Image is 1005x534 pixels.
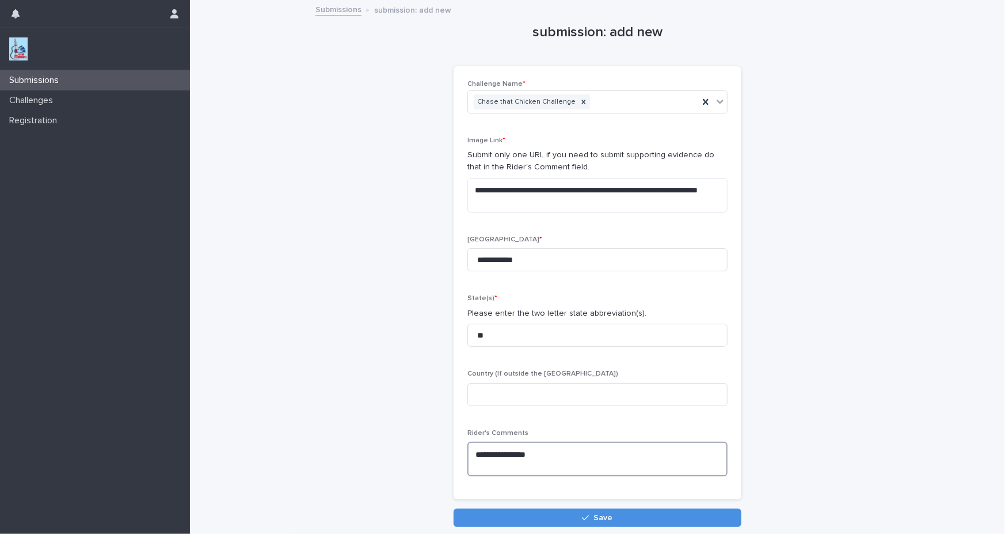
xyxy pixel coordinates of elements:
[467,149,728,173] p: Submit only one URL if you need to submit supporting evidence do that in the Rider's Comment field.
[467,308,728,320] p: Please enter the two letter state abbreviation(s).
[5,75,68,86] p: Submissions
[5,95,62,106] p: Challenges
[9,37,28,60] img: jxsLJbdS1eYBI7rVAS4p
[467,137,505,144] span: Image Link
[467,430,528,437] span: Rider's Comments
[454,24,741,41] h1: submission: add new
[454,509,741,527] button: Save
[5,115,66,126] p: Registration
[467,81,526,88] span: Challenge Name
[467,236,542,243] span: [GEOGRAPHIC_DATA]
[374,3,451,16] p: submission: add new
[467,370,618,377] span: Country (If outside the [GEOGRAPHIC_DATA])
[467,295,497,302] span: State(s)
[594,514,613,522] span: Save
[474,94,577,110] div: Chase that Chicken Challenge
[315,2,361,16] a: Submissions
